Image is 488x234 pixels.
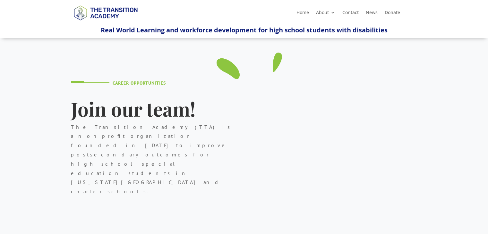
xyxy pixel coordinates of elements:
[71,98,235,122] h1: Join our team!
[71,122,235,196] p: The Transition Academy (TTA) is a nonprofit organization founded in [DATE] to improve postseconda...
[385,10,400,17] a: Donate
[342,10,359,17] a: Contact
[316,10,335,17] a: About
[217,53,282,79] img: tutor-09_green
[101,26,388,34] span: Real World Learning and workforce development for high school students with disabilities
[296,10,309,17] a: Home
[366,10,378,17] a: News
[71,1,140,24] img: TTA Brand_TTA Primary Logo_Horizontal_Light BG
[71,19,140,25] a: Logo-Noticias
[113,81,235,88] h4: Career Opportunities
